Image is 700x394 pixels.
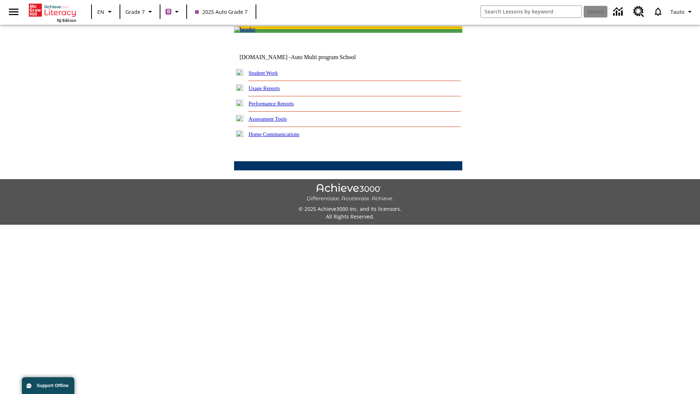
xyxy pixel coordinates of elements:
button: Boost Class color is purple. Change class color [163,5,184,18]
span: Tauto [670,8,684,16]
span: Support Offline [37,383,69,388]
span: B [167,7,170,16]
a: Notifications [649,2,668,21]
img: plus.gif [236,69,244,76]
button: Open side menu [3,1,24,23]
img: plus.gif [236,130,244,137]
img: plus.gif [236,100,244,106]
span: Grade 7 [125,8,145,16]
input: search field [481,6,582,18]
img: plus.gif [236,84,244,91]
button: Support Offline [22,377,74,394]
a: Performance Reports [249,101,294,107]
img: Achieve3000 Differentiate Accelerate Achieve [307,184,393,202]
div: Home [29,2,76,23]
button: Grade: Grade 7, Select a grade [122,5,157,18]
img: header [234,26,256,33]
a: Assessment Tools [249,116,287,122]
a: Data Center [609,2,629,22]
nobr: Auto Multi program School [291,54,356,60]
a: Usage Reports [249,85,280,91]
a: Student Work [249,70,278,76]
img: plus.gif [236,115,244,121]
button: Language: EN, Select a language [94,5,117,18]
span: 2025 Auto Grade 7 [195,8,248,16]
a: Resource Center, Will open in new tab [629,2,649,22]
span: NJ Edition [57,18,76,23]
td: [DOMAIN_NAME] - [240,54,374,61]
a: Home Communications [249,131,300,137]
button: Profile/Settings [668,5,697,18]
span: EN [97,8,104,16]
